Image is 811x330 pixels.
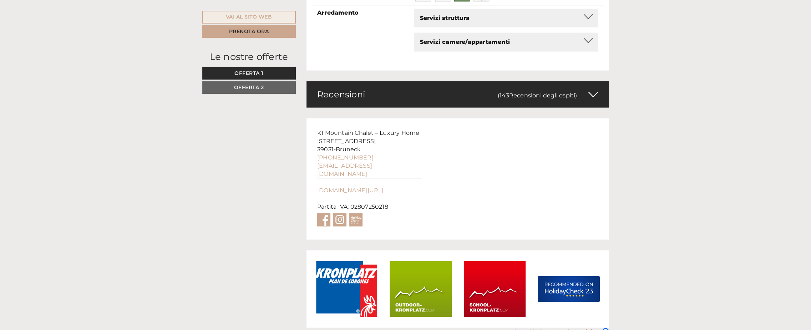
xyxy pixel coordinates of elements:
[202,50,296,64] div: Le nostre offerte
[317,138,376,144] span: [STREET_ADDRESS]
[234,84,264,91] span: Offerta 2
[509,92,576,99] span: Recensioni degli ospiti
[420,15,469,21] b: Servizi struttura
[420,39,510,45] b: Servizi camere/appartamenti
[306,81,609,108] div: Recensioni
[317,9,359,17] label: Arredamento
[336,146,361,153] span: Bruneck
[317,162,372,177] a: [EMAIL_ADDRESS][DOMAIN_NAME]
[348,203,388,210] span: : 02807250218
[317,187,384,194] a: [DOMAIN_NAME][URL]
[498,92,577,99] small: (143 )
[317,154,374,161] a: [PHONE_NUMBER]
[306,118,432,239] div: - Partita IVA
[317,146,334,153] span: 39031
[202,25,296,38] a: Prenota ora
[317,130,419,136] span: K1 Mountain Chalet – Luxury Home
[202,11,296,24] a: Vai al sito web
[234,70,263,76] span: Offerta 1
